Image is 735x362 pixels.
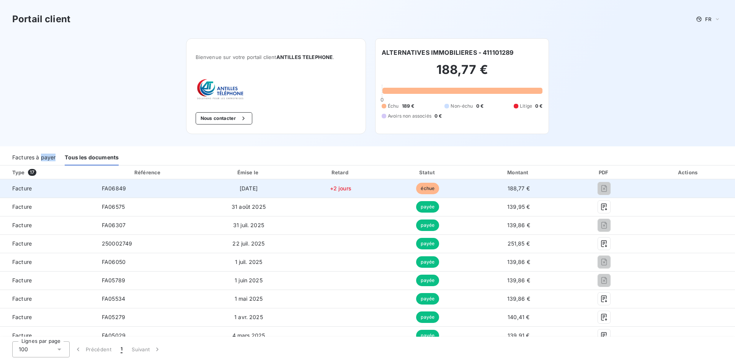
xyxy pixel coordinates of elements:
span: Facture [6,185,90,192]
div: Émise le [202,169,295,176]
button: 1 [116,341,127,357]
span: 1 juin 2025 [235,277,263,283]
span: payée [416,256,439,268]
span: 31 juil. 2025 [233,222,264,228]
span: Facture [6,277,90,284]
span: 100 [19,346,28,353]
span: 0 € [535,103,542,110]
span: Facture [6,295,90,303]
span: 31 août 2025 [232,203,266,210]
span: payée [416,275,439,286]
h2: 188,77 € [382,62,542,85]
span: payée [416,293,439,305]
div: Statut [386,169,469,176]
span: FA06050 [102,259,126,265]
div: Retard [298,169,383,176]
img: Company logo [196,79,245,100]
span: 140,41 € [508,314,529,320]
span: 139,95 € [507,203,530,210]
span: 1 [121,346,122,353]
span: Facture [6,313,90,321]
span: Litige [520,103,532,110]
div: Actions [644,169,733,176]
span: payée [416,201,439,213]
span: 251,85 € [508,240,530,247]
div: Factures à payer [12,149,56,165]
span: payée [416,311,439,323]
div: Tous les documents [65,149,119,165]
span: 4 mars 2025 [232,332,265,339]
span: FA05279 [102,314,125,320]
span: +2 jours [330,185,351,192]
span: payée [416,238,439,249]
span: 0 [381,97,384,103]
h6: ALTERNATIVES IMMOBILIERES - 411101289 [382,48,514,57]
span: 139,86 € [507,277,530,283]
span: 0 € [476,103,483,110]
span: Avoirs non associés [388,113,431,120]
span: 250002749 [102,240,132,247]
span: FR [705,16,711,22]
span: Facture [6,203,90,211]
span: 188,77 € [508,185,530,192]
span: payée [416,330,439,341]
span: [DATE] [240,185,258,192]
div: Type [8,169,94,176]
span: 139,91 € [508,332,529,339]
h3: Portail client [12,12,70,26]
span: 139,86 € [507,222,530,228]
span: 22 juil. 2025 [232,240,265,247]
span: 1 mai 2025 [235,295,263,302]
span: 189 € [402,103,415,110]
span: FA06575 [102,203,125,210]
span: Non-échu [451,103,473,110]
span: FA05534 [102,295,125,302]
span: Facture [6,258,90,266]
span: 139,86 € [507,259,530,265]
span: Facture [6,332,90,339]
span: échue [416,183,439,194]
span: Facture [6,221,90,229]
div: Montant [472,169,565,176]
span: FA05789 [102,277,125,283]
div: PDF [568,169,640,176]
span: 1 avr. 2025 [234,314,263,320]
span: Échu [388,103,399,110]
div: Référence [134,169,160,175]
span: 139,86 € [507,295,530,302]
button: Précédent [70,341,116,357]
span: FA05029 [102,332,126,339]
span: ANTILLES TELEPHONE [276,54,333,60]
span: 0 € [434,113,442,120]
span: FA06849 [102,185,126,192]
span: Facture [6,240,90,247]
span: Bienvenue sur votre portail client . [196,54,356,60]
span: FA06307 [102,222,126,228]
span: 1 juil. 2025 [235,259,263,265]
button: Nous contacter [196,112,252,124]
span: payée [416,219,439,231]
span: 17 [28,169,36,176]
button: Suivant [127,341,166,357]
